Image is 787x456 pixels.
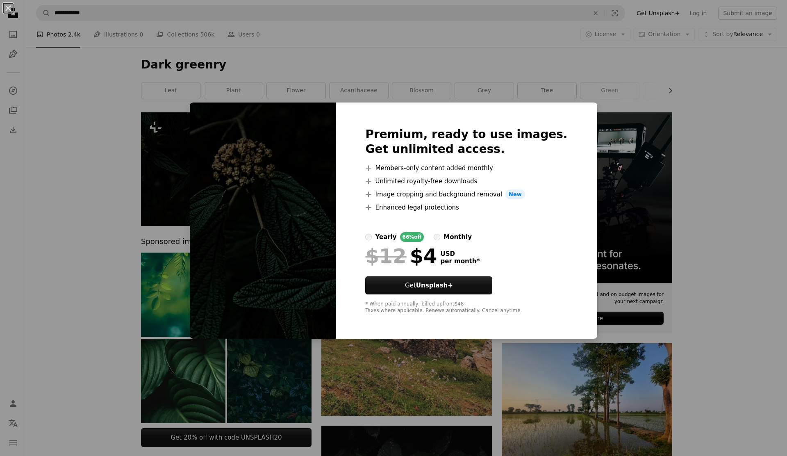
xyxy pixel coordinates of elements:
input: monthly [434,234,440,240]
div: * When paid annually, billed upfront $48 Taxes where applicable. Renews automatically. Cancel any... [365,301,567,314]
span: USD [440,250,480,258]
span: New [505,189,525,199]
div: 66% off [400,232,424,242]
div: monthly [444,232,472,242]
button: GetUnsplash+ [365,276,492,294]
strong: Unsplash+ [416,282,453,289]
input: yearly66%off [365,234,372,240]
div: yearly [375,232,396,242]
img: premium_photo-1730153653376-a939294235c5 [190,103,336,339]
li: Unlimited royalty-free downloads [365,176,567,186]
li: Image cropping and background removal [365,189,567,199]
li: Enhanced legal protections [365,203,567,212]
div: $4 [365,245,437,267]
h2: Premium, ready to use images. Get unlimited access. [365,127,567,157]
span: $12 [365,245,406,267]
li: Members-only content added monthly [365,163,567,173]
span: per month * [440,258,480,265]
